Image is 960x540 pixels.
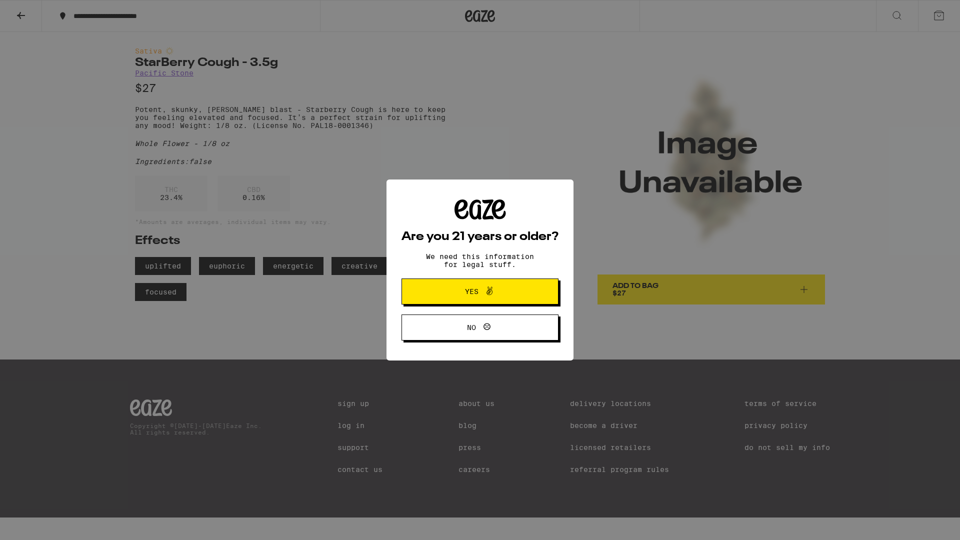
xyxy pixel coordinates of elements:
[465,288,478,295] span: Yes
[417,252,542,268] p: We need this information for legal stuff.
[467,324,476,331] span: No
[401,231,558,243] h2: Are you 21 years or older?
[401,314,558,340] button: No
[401,278,558,304] button: Yes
